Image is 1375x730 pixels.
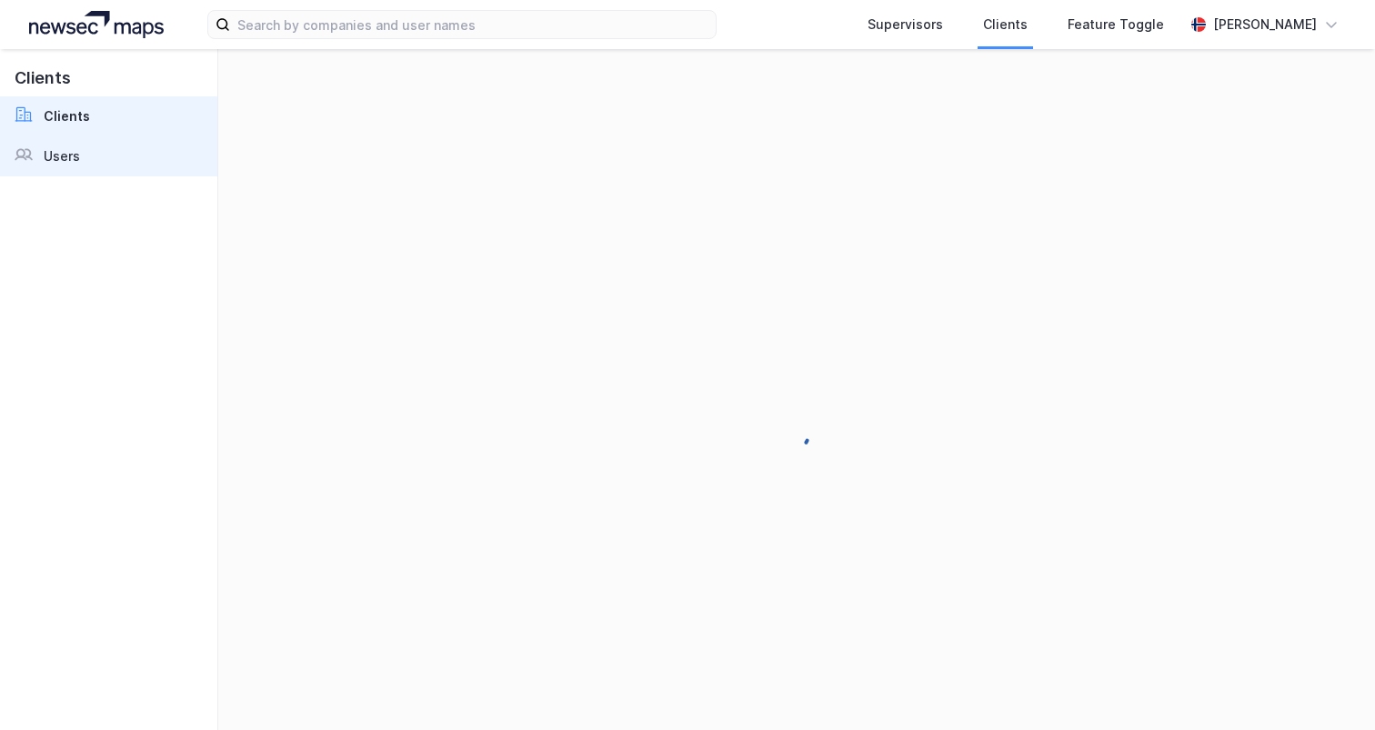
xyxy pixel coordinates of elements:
[44,105,90,127] div: Clients
[868,14,943,35] div: Supervisors
[1284,643,1375,730] iframe: Chat Widget
[44,145,80,167] div: Users
[1068,14,1164,35] div: Feature Toggle
[29,11,164,38] img: logo.a4113a55bc3d86da70a041830d287a7e.svg
[983,14,1028,35] div: Clients
[230,11,716,38] input: Search by companies and user names
[1213,14,1317,35] div: [PERSON_NAME]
